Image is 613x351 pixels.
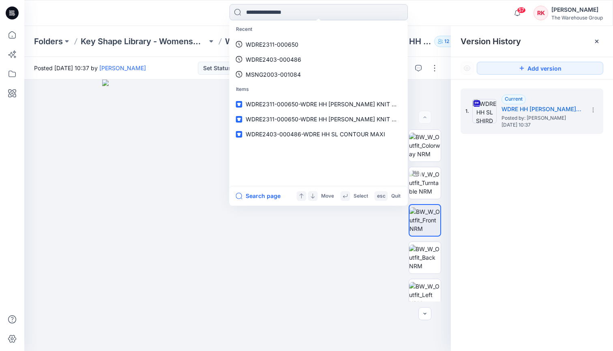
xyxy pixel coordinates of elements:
img: BW_W_Outfit_Colorway NRM [409,133,441,158]
img: BW_W_Outfit_Front NRM [409,207,440,233]
a: WDRE2311-000650-WDRE HH [PERSON_NAME] KNIT MAXI [231,112,406,127]
a: WDRE2403-000486 [231,52,406,67]
p: esc [377,192,386,200]
span: 1. [465,108,469,115]
p: Quit [391,192,401,200]
span: WDRE2403-000486-WDRE HH SL CONTOUR MAXI [246,131,385,138]
p: Items [231,82,406,97]
span: Posted [DATE] 10:37 by [34,64,146,72]
div: The Warehouse Group [551,15,603,21]
a: WDRE2311-000650-WDRE HH [PERSON_NAME] KNIT MAXI [231,97,406,112]
a: [PERSON_NAME] [99,65,146,71]
p: MSNG2003-001084 [246,70,301,79]
button: Add version [477,62,603,75]
div: RK [534,6,548,20]
p: WDRE2311-000650 [246,40,298,49]
span: Posted by: Rajdeep Kaur [502,114,583,122]
a: WDRE2403-000486-WDRE HH SL CONTOUR MAXI [231,127,406,142]
p: Recent [231,22,406,37]
span: WDRE2311-000650-WDRE HH [PERSON_NAME] KNIT MAXI [246,116,407,123]
img: BW_W_Outfit_Back NRM [409,245,441,270]
p: 12 [444,37,449,46]
button: Close [594,38,600,45]
img: BW_W_Outfit_Left NRM [409,282,441,308]
img: WDRE HH SL SHIRD KNIT MAXI-WDRE2311-000650 [472,99,497,123]
div: [PERSON_NAME] [551,5,603,15]
span: Current [505,96,523,102]
p: Move [321,192,334,200]
span: Version History [461,37,521,46]
a: MSNG2003-001084 [231,67,406,82]
button: Show Hidden Versions [461,62,474,75]
span: 57 [517,7,526,13]
span: [DATE] 10:37 [502,122,583,128]
span: WDRE2311-000650-WDRE HH [PERSON_NAME] KNIT MAXI [246,101,407,108]
a: Women's Dress [225,36,287,47]
button: Search page [236,191,281,201]
a: Folders [34,36,63,47]
p: Select [354,192,368,200]
a: WDRE2311-000650 [231,37,406,52]
h5: WDRE HH SL SHIRD KNIT MAXI-WDRE2311-000650 [502,104,583,114]
p: WDRE2403-000486 [246,55,301,64]
img: BW_W_Outfit_Turntable NRM [409,170,441,196]
img: eyJhbGciOiJIUzI1NiIsImtpZCI6IjAiLCJzbHQiOiJzZXMiLCJ0eXAiOiJKV1QifQ.eyJkYXRhIjp7InR5cGUiOiJzdG9yYW... [102,80,373,351]
button: 12 [434,36,459,47]
a: Key Shape Library - Womenswear [81,36,207,47]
